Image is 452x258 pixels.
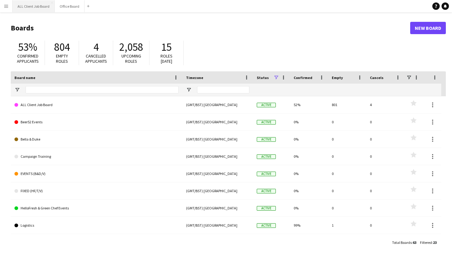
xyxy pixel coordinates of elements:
a: FIXED (HF/T/V) [14,182,179,200]
div: 0 [328,200,366,216]
div: (GMT/BST) [GEOGRAPHIC_DATA] [182,148,253,165]
div: 0 [328,113,366,130]
button: Open Filter Menu [186,87,192,93]
span: Cancelled applicants [85,53,107,64]
span: Active [257,223,276,228]
span: Active [257,172,276,176]
div: 1 [328,217,366,234]
div: 99% [290,217,328,234]
span: Total Boards [392,240,412,245]
a: New Board [14,234,179,251]
span: Roles [DATE] [161,53,172,64]
div: 0% [290,200,328,216]
span: Confirmed applicants [17,53,39,64]
div: 0 [328,234,366,251]
span: 804 [54,40,70,54]
span: Empty roles [56,53,68,64]
div: 0 [366,234,404,251]
span: Active [257,103,276,107]
h1: Boards [11,23,410,33]
input: Board name Filter Input [26,86,179,93]
span: 23 [433,240,437,245]
div: : [392,236,416,248]
span: Filtered [420,240,432,245]
div: 0 [366,182,404,199]
div: 0% [290,165,328,182]
span: Active [257,206,276,211]
span: Active [257,120,276,125]
a: ALL Client Job Board [14,96,179,113]
div: 0 [328,131,366,148]
a: Campaign Training [14,148,179,165]
span: Active [257,154,276,159]
div: 0% [290,182,328,199]
div: (GMT/BST) [GEOGRAPHIC_DATA] [182,182,253,199]
span: 15 [161,40,172,54]
span: Empty [332,75,343,80]
button: Office Board [55,0,85,12]
a: Bella & Duke [14,131,179,148]
div: 0 [366,217,404,234]
div: 0% [290,148,328,165]
a: Beer52 Events [14,113,179,131]
div: 0 [366,148,404,165]
span: Upcoming roles [121,53,141,64]
div: 0 [328,148,366,165]
div: (GMT/BST) [GEOGRAPHIC_DATA] [182,96,253,113]
div: 0 [366,165,404,182]
span: 53% [18,40,37,54]
a: Logistics [14,217,179,234]
div: 0% [290,131,328,148]
div: 0 [328,165,366,182]
input: Timezone Filter Input [197,86,249,93]
div: 0% [290,234,328,251]
div: (GMT/BST) [GEOGRAPHIC_DATA] [182,217,253,234]
span: 63 [413,240,416,245]
span: Active [257,137,276,142]
button: Open Filter Menu [14,87,20,93]
span: Board name [14,75,35,80]
div: (GMT/BST) [GEOGRAPHIC_DATA] [182,200,253,216]
div: 0 [366,113,404,130]
div: 801 [328,96,366,113]
div: 0 [328,182,366,199]
div: 0 [366,200,404,216]
a: EVENTS (B&D/V) [14,165,179,182]
span: 2,058 [119,40,143,54]
span: 4 [93,40,99,54]
div: 52% [290,96,328,113]
a: New Board [410,22,446,34]
div: (GMT/BST) [GEOGRAPHIC_DATA] [182,165,253,182]
span: Timezone [186,75,203,80]
span: Status [257,75,269,80]
div: (GMT/BST) [GEOGRAPHIC_DATA] [182,113,253,130]
div: 4 [366,96,404,113]
button: ALL Client Job Board [13,0,55,12]
span: Confirmed [294,75,312,80]
div: (GMT/BST) [GEOGRAPHIC_DATA] [182,234,253,251]
div: 0% [290,113,328,130]
div: 0 [366,131,404,148]
span: Cancels [370,75,383,80]
div: (GMT/BST) [GEOGRAPHIC_DATA] [182,131,253,148]
a: HelloFresh & Green Chef Events [14,200,179,217]
span: Active [257,189,276,193]
div: : [420,236,437,248]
